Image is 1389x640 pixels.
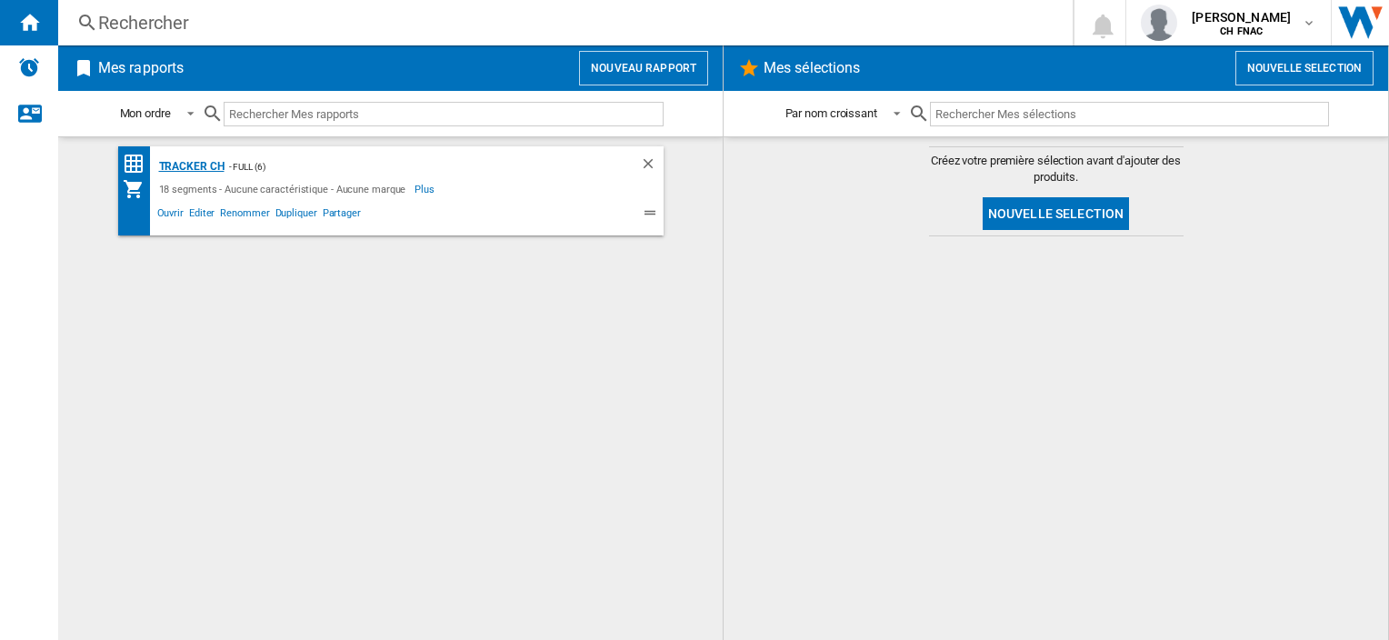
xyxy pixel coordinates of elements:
[155,178,415,200] div: 18 segments - Aucune caractéristique - Aucune marque
[95,51,187,85] h2: Mes rapports
[415,178,437,200] span: Plus
[1235,51,1374,85] button: Nouvelle selection
[155,155,225,178] div: Tracker CH
[1220,25,1263,37] b: CH FNAC
[1192,8,1291,26] span: [PERSON_NAME]
[640,155,664,178] div: Supprimer
[224,102,664,126] input: Rechercher Mes rapports
[155,205,186,226] span: Ouvrir
[123,153,155,175] div: Matrice des prix
[929,153,1184,185] span: Créez votre première sélection avant d'ajouter des produits.
[983,197,1130,230] button: Nouvelle selection
[579,51,708,85] button: Nouveau rapport
[320,205,364,226] span: Partager
[217,205,272,226] span: Renommer
[120,106,171,120] div: Mon ordre
[225,155,604,178] div: - Full (6)
[123,178,155,200] div: Mon assortiment
[273,205,320,226] span: Dupliquer
[785,106,877,120] div: Par nom croissant
[1141,5,1177,41] img: profile.jpg
[186,205,217,226] span: Editer
[760,51,864,85] h2: Mes sélections
[18,56,40,78] img: alerts-logo.svg
[930,102,1329,126] input: Rechercher Mes sélections
[98,10,1025,35] div: Rechercher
